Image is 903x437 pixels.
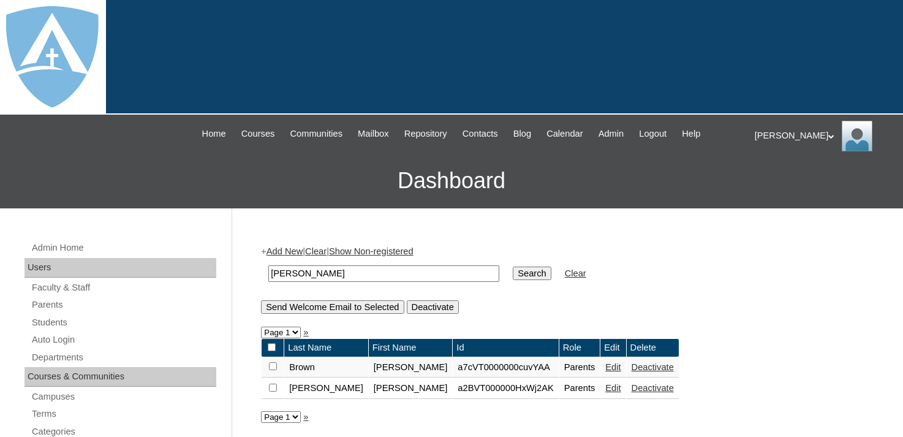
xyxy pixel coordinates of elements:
[463,127,498,141] span: Contacts
[31,389,216,405] a: Campuses
[268,265,499,282] input: Search
[559,357,600,378] td: Parents
[31,332,216,348] a: Auto Login
[284,339,368,357] td: Last Name
[369,357,453,378] td: [PERSON_NAME]
[31,406,216,422] a: Terms
[513,127,531,141] span: Blog
[266,246,303,256] a: Add New
[202,127,226,141] span: Home
[507,127,537,141] a: Blog
[605,362,621,372] a: Edit
[358,127,389,141] span: Mailbox
[842,121,872,151] img: Thomas Lambert
[453,339,558,357] td: Id
[303,327,308,337] a: »
[25,367,216,387] div: Courses & Communities
[398,127,453,141] a: Repository
[31,240,216,256] a: Admin Home
[284,378,368,399] td: [PERSON_NAME]
[565,268,586,278] a: Clear
[6,6,99,107] img: logo-white.png
[599,127,624,141] span: Admin
[632,362,674,372] a: Deactivate
[329,246,414,256] a: Show Non-registered
[605,383,621,393] a: Edit
[639,127,667,141] span: Logout
[632,383,674,393] a: Deactivate
[453,357,558,378] td: a7cVT0000000cuvYAA
[513,267,551,280] input: Search
[352,127,395,141] a: Mailbox
[31,280,216,295] a: Faculty & Staff
[6,153,897,208] h3: Dashboard
[559,339,600,357] td: Role
[600,339,625,357] td: Edit
[546,127,583,141] span: Calendar
[369,378,453,399] td: [PERSON_NAME]
[196,127,232,141] a: Home
[284,357,368,378] td: Brown
[305,246,327,256] a: Clear
[407,300,459,314] input: Deactivate
[627,339,679,357] td: Delete
[31,350,216,365] a: Departments
[241,127,275,141] span: Courses
[404,127,447,141] span: Repository
[261,245,867,313] div: + | |
[284,127,349,141] a: Communities
[559,378,600,399] td: Parents
[633,127,673,141] a: Logout
[31,315,216,330] a: Students
[676,127,706,141] a: Help
[540,127,589,141] a: Calendar
[290,127,342,141] span: Communities
[682,127,700,141] span: Help
[31,297,216,313] a: Parents
[369,339,453,357] td: First Name
[755,121,891,151] div: [PERSON_NAME]
[453,378,558,399] td: a2BVT000000HxWj2AK
[303,412,308,422] a: »
[456,127,504,141] a: Contacts
[261,300,404,314] input: Send Welcome Email to Selected
[25,258,216,278] div: Users
[235,127,281,141] a: Courses
[592,127,630,141] a: Admin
